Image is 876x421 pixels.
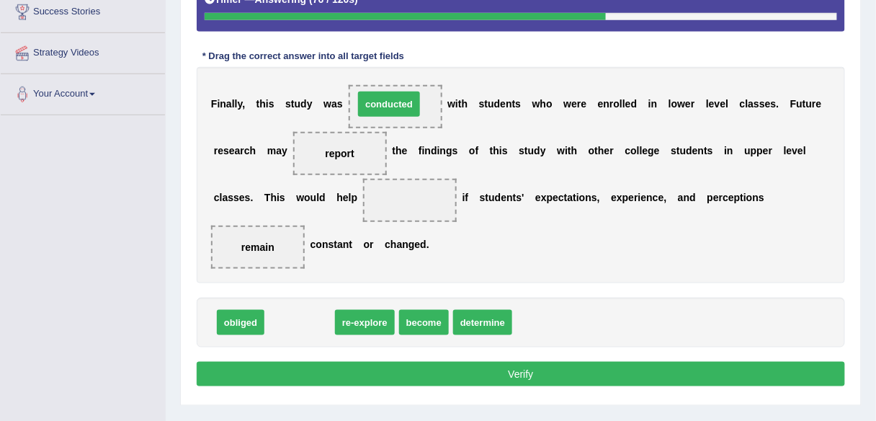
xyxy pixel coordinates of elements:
b: e [343,192,349,203]
b: a [748,98,754,110]
span: re-explore [335,310,395,335]
b: s [519,145,524,156]
b: s [515,98,521,110]
b: y [540,145,546,156]
b: r [609,98,613,110]
b: n [647,192,653,203]
b: n [220,98,226,110]
b: c [625,145,631,156]
b: n [506,98,512,110]
b: n [403,239,409,250]
b: o [614,98,620,110]
b: p [622,192,629,203]
b: a [678,192,684,203]
b: p [352,192,358,203]
b: ' [522,192,524,203]
b: t [513,192,517,203]
b: e [402,145,408,156]
b: r [634,192,638,203]
b: s [759,98,765,110]
b: n [343,239,349,250]
b: c [558,192,564,203]
b: h [493,145,500,156]
b: g [408,239,415,250]
b: s [480,192,486,203]
b: a [331,98,337,110]
b: e [720,98,726,110]
b: c [214,192,220,203]
b: p [707,192,714,203]
b: w [677,98,685,110]
b: t [564,192,568,203]
b: i [455,98,458,110]
b: c [723,192,728,203]
b: l [746,98,748,110]
b: n [440,145,447,156]
b: r [577,98,581,110]
b: f [465,192,469,203]
b: l [316,192,319,203]
b: n [506,192,513,203]
b: u [528,145,535,156]
b: s [517,192,522,203]
b: s [328,239,334,250]
b: e [692,145,698,156]
b: e [581,98,587,110]
b: . [426,239,429,250]
b: h [462,98,468,110]
b: e [500,98,506,110]
b: u [797,98,803,110]
b: y [238,98,243,110]
b: l [620,98,622,110]
b: m [267,145,276,156]
b: h [395,145,402,156]
b: i [218,98,220,110]
b: e [654,145,660,156]
b: e [641,192,647,203]
b: e [229,145,235,156]
b: t [741,192,744,203]
b: l [784,145,787,156]
b: l [803,145,806,156]
b: a [568,192,573,203]
b: a [226,98,232,110]
b: a [235,145,241,156]
b: e [239,192,245,203]
b: e [797,145,803,156]
span: conducted [358,92,420,117]
b: t [568,145,571,156]
b: w [323,98,331,110]
b: y [307,98,313,110]
b: l [725,98,728,110]
b: r [812,98,815,110]
b: t [485,98,488,110]
b: c [244,145,250,156]
b: e [643,145,648,156]
b: l [640,145,643,156]
b: o [746,192,753,203]
b: v [792,145,798,156]
b: t [803,98,806,110]
b: c [385,239,390,250]
b: t [256,98,260,110]
b: l [220,192,223,203]
span: Drop target [293,132,387,175]
b: w [447,98,455,110]
b: w [563,98,571,110]
b: s [452,145,458,156]
b: u [488,98,494,110]
b: a [337,239,343,250]
b: i [565,145,568,156]
b: e [604,145,610,156]
b: e [658,192,664,203]
b: s [591,192,597,203]
b: s [479,98,485,110]
a: Your Account [1,74,165,110]
b: s [337,98,343,110]
b: w [557,145,565,156]
b: l [669,98,671,110]
b: g [446,145,452,156]
b: u [310,192,317,203]
b: e [611,192,617,203]
b: s [502,145,508,156]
